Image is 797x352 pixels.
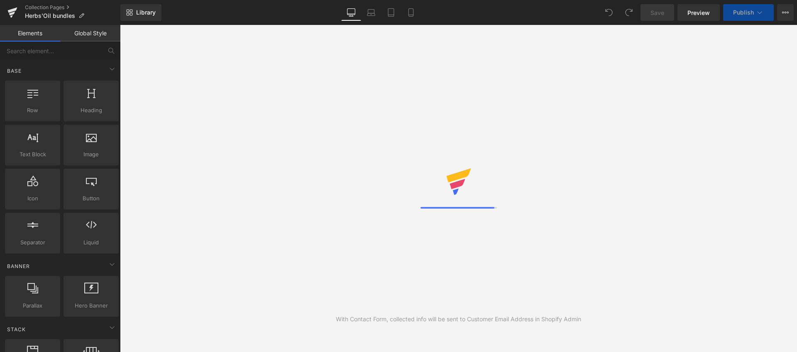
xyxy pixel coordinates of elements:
a: Global Style [60,25,120,42]
a: New Library [120,4,161,21]
a: Tablet [381,4,401,21]
span: Publish [733,9,754,16]
a: Mobile [401,4,421,21]
span: Base [6,67,22,75]
a: Laptop [361,4,381,21]
button: Publish [723,4,774,21]
span: Button [66,194,116,203]
button: More [777,4,794,21]
button: Undo [601,4,617,21]
span: Heading [66,106,116,115]
span: Herbs'Oil bundles [25,12,75,19]
a: Desktop [341,4,361,21]
span: Banner [6,262,31,270]
span: Row [7,106,58,115]
a: Collection Pages [25,4,120,11]
span: Stack [6,325,27,333]
span: Text Block [7,150,58,159]
span: Separator [7,238,58,247]
button: Redo [621,4,637,21]
span: Library [136,9,156,16]
span: Icon [7,194,58,203]
div: With Contact Form, collected info will be sent to Customer Email Address in Shopify Admin [336,315,581,324]
span: Parallax [7,301,58,310]
span: Image [66,150,116,159]
span: Liquid [66,238,116,247]
span: Preview [687,8,710,17]
span: Save [650,8,664,17]
span: Hero Banner [66,301,116,310]
a: Preview [677,4,720,21]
